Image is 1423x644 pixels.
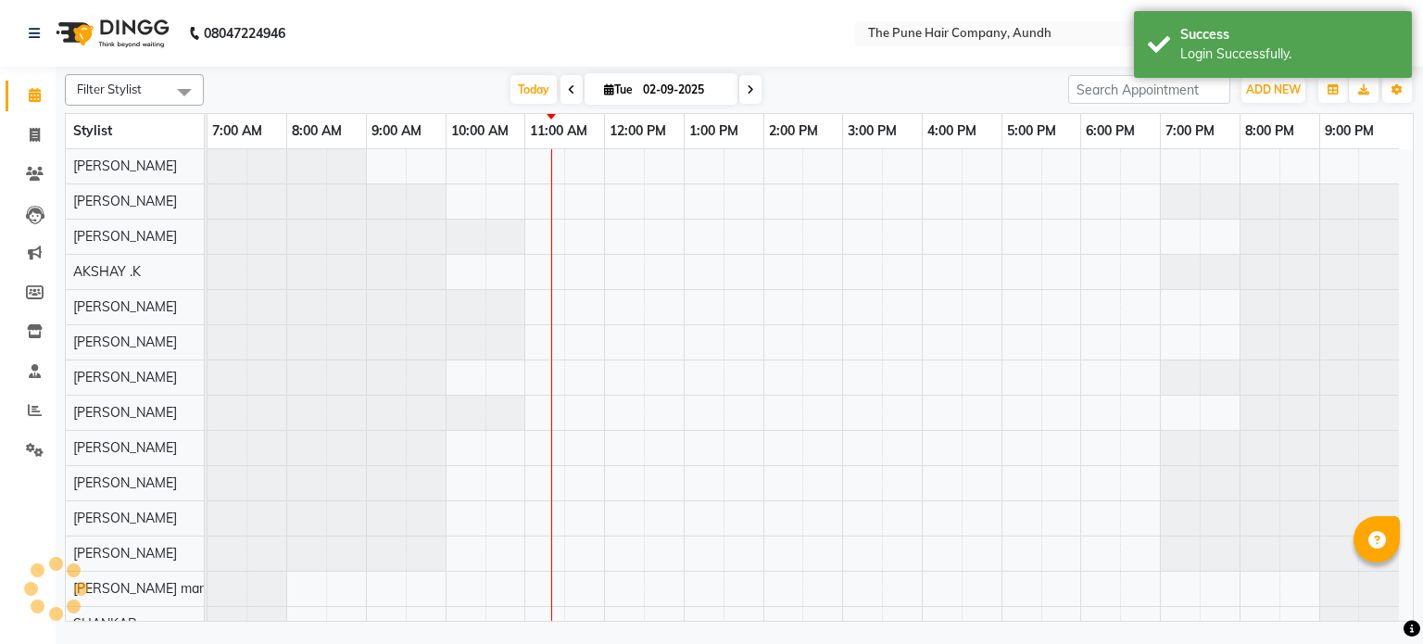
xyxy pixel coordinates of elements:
[73,369,177,385] span: [PERSON_NAME]
[73,193,177,209] span: [PERSON_NAME]
[1002,118,1061,145] a: 5:00 PM
[73,439,177,456] span: [PERSON_NAME]
[73,474,177,491] span: [PERSON_NAME]
[73,122,112,139] span: Stylist
[923,118,981,145] a: 4:00 PM
[1241,77,1305,103] button: ADD NEW
[525,118,592,145] a: 11:00 AM
[73,158,177,174] span: [PERSON_NAME]
[1180,44,1398,64] div: Login Successfully.
[367,118,426,145] a: 9:00 AM
[843,118,901,145] a: 3:00 PM
[1161,118,1219,145] a: 7:00 PM
[1320,118,1379,145] a: 9:00 PM
[1068,75,1230,104] input: Search Appointment
[605,118,671,145] a: 12:00 PM
[1240,118,1299,145] a: 8:00 PM
[510,75,557,104] span: Today
[685,118,743,145] a: 1:00 PM
[73,545,177,562] span: [PERSON_NAME]
[204,7,285,59] b: 08047224946
[208,118,267,145] a: 7:00 AM
[73,615,137,632] span: SHANKAR
[73,580,214,597] span: [PERSON_NAME] mane
[1246,82,1301,96] span: ADD NEW
[599,82,637,96] span: Tue
[764,118,823,145] a: 2:00 PM
[73,263,141,280] span: AKSHAY .K
[73,298,177,315] span: [PERSON_NAME]
[447,118,513,145] a: 10:00 AM
[637,76,730,104] input: 2025-09-02
[287,118,346,145] a: 8:00 AM
[73,404,177,421] span: [PERSON_NAME]
[73,228,177,245] span: [PERSON_NAME]
[73,334,177,350] span: [PERSON_NAME]
[1081,118,1140,145] a: 6:00 PM
[1180,25,1398,44] div: Success
[77,82,142,96] span: Filter Stylist
[73,510,177,526] span: [PERSON_NAME]
[47,7,174,59] img: logo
